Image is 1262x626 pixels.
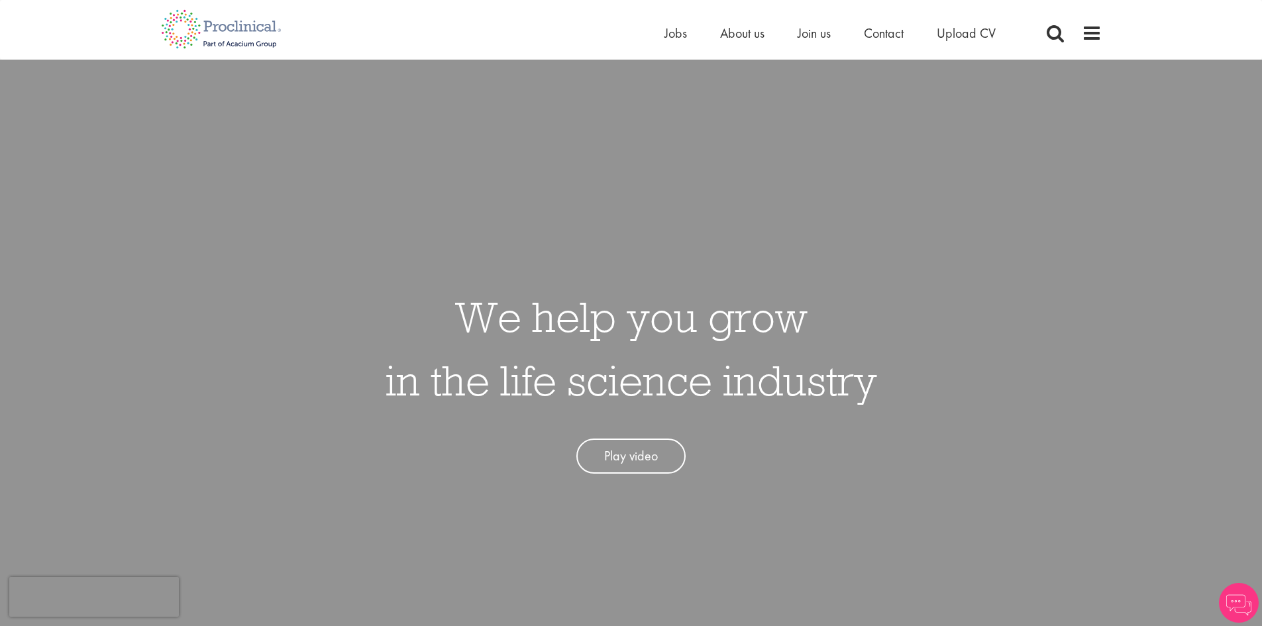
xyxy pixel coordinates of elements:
a: About us [720,25,764,42]
a: Upload CV [937,25,996,42]
a: Contact [864,25,904,42]
a: Jobs [664,25,687,42]
img: Chatbot [1219,583,1259,623]
h1: We help you grow in the life science industry [386,285,877,412]
a: Play video [576,439,686,474]
a: Join us [798,25,831,42]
